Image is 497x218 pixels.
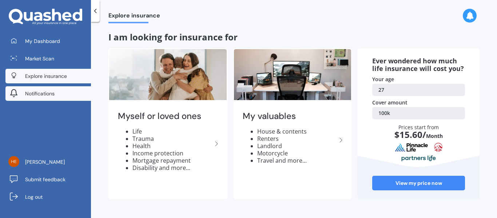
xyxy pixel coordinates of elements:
span: Month [426,132,443,139]
li: Travel and more... [257,157,337,164]
div: Ever wondered how much life insurance will cost you? [372,57,465,73]
span: Explore insurance [25,72,67,80]
span: Submit feedback [25,176,65,183]
span: Explore insurance [108,12,160,22]
span: My Dashboard [25,37,60,45]
li: Trauma [132,135,212,142]
a: Market Scan [5,51,91,66]
a: View my price now [372,176,465,190]
a: My Dashboard [5,34,91,48]
span: $ 15.60 / [394,128,426,140]
div: Cover amount [372,99,465,106]
a: [PERSON_NAME] [5,155,91,169]
span: Notifications [25,90,55,97]
a: Log out [5,190,91,204]
a: 100k [372,107,465,119]
h2: My valuables [243,111,337,122]
img: My valuables [234,49,351,100]
li: Motorcycle [257,150,337,157]
a: Submit feedback [5,172,91,187]
li: Health [132,142,212,150]
li: Renters [257,135,337,142]
div: Your age [372,76,465,83]
span: Market Scan [25,55,54,62]
li: Landlord [257,142,337,150]
span: [PERSON_NAME] [25,158,65,166]
a: Notifications [5,86,91,101]
img: partnersLife [401,155,436,162]
div: Prices start from [372,124,465,156]
img: pinnacle [395,143,428,152]
h2: Myself or loved ones [118,111,212,122]
a: 27 [372,84,465,96]
li: Disability and more... [132,164,212,171]
li: House & contents [257,128,337,135]
a: Explore insurance [5,69,91,83]
img: Myself or loved ones [109,49,227,100]
span: Log out [25,193,43,201]
img: aia [434,143,443,152]
img: df0a76874557ea083478aac4a0dd549a [8,156,19,167]
span: I am looking for insurance for [108,31,238,43]
li: Mortgage repayment [132,157,212,164]
li: Income protection [132,150,212,157]
li: Life [132,128,212,135]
